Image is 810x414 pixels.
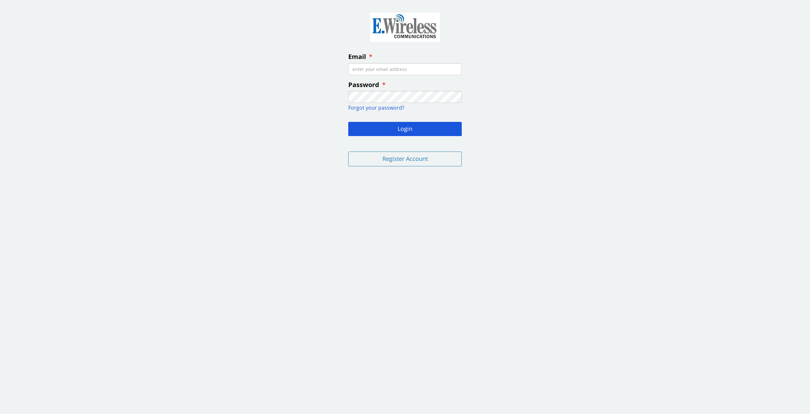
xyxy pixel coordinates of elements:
[348,52,366,61] span: Email
[348,63,462,75] input: enter your email address
[348,80,379,89] span: Password
[348,152,462,166] button: Register Account
[348,104,404,111] a: Forgot your password?
[348,122,462,136] button: Login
